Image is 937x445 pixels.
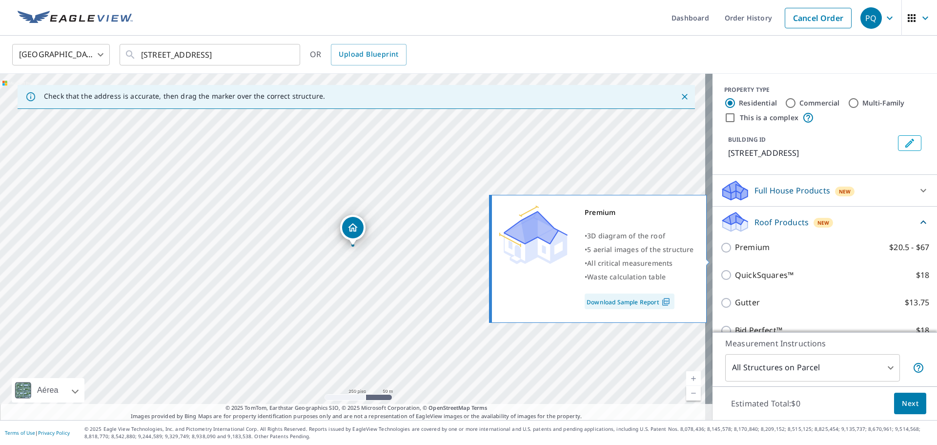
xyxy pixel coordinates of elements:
div: Aérea [12,378,84,403]
p: Measurement Instructions [725,338,924,349]
img: Premium [499,206,568,264]
a: Terms [471,404,488,411]
a: Cancel Order [785,8,852,28]
div: PROPERTY TYPE [724,85,925,94]
div: • [585,256,694,270]
button: Edit building 1 [898,135,921,151]
div: Roof ProductsNew [720,211,929,233]
p: © 2025 Eagle View Technologies, Inc. and Pictometry International Corp. All Rights Reserved. Repo... [84,425,932,440]
span: 5 aerial images of the structure [587,245,693,254]
div: • [585,270,694,284]
div: Aérea [34,378,61,403]
img: Pdf Icon [659,297,672,306]
span: Waste calculation table [587,272,666,281]
span: © 2025 TomTom, Earthstar Geographics SIO, © 2025 Microsoft Corporation, © [225,404,488,412]
a: Download Sample Report [585,294,674,309]
p: QuickSquares™ [735,269,794,281]
img: EV Logo [18,11,133,25]
p: BUILDING ID [728,135,766,144]
p: Gutter [735,297,760,309]
p: $18 [916,324,929,337]
p: Roof Products [754,216,809,228]
div: Dropped pin, building 1, Residential property, 570 Chaparral Dr Grand Junction, CO 81507 [340,215,366,245]
span: All critical measurements [587,258,672,268]
span: 3D diagram of the roof [587,231,665,240]
div: • [585,229,694,243]
p: Full House Products [754,185,830,196]
p: $13.75 [905,297,929,309]
div: [GEOGRAPHIC_DATA] [12,41,110,68]
label: Residential [739,98,777,108]
label: Multi-Family [862,98,905,108]
a: Terms of Use [5,429,35,436]
span: New [839,188,851,195]
p: | [5,430,70,436]
div: OR [310,44,407,65]
div: Premium [585,206,694,219]
p: Bid Perfect™ [735,324,782,337]
label: Commercial [799,98,840,108]
a: Privacy Policy [38,429,70,436]
a: Nivel actual 17, alejar [686,386,701,401]
span: Next [902,398,918,410]
p: Estimated Total: $0 [723,393,808,414]
p: $18 [916,269,929,281]
span: Your report will include each building or structure inside the parcel boundary. In some cases, du... [913,362,924,374]
a: Nivel actual 17, ampliar [686,371,701,386]
p: $20.5 - $67 [889,241,929,254]
span: Upload Blueprint [339,48,398,61]
p: Check that the address is accurate, then drag the marker over the correct structure. [44,92,325,101]
p: Premium [735,241,770,254]
a: OpenStreetMap [428,404,469,411]
label: This is a complex [740,113,798,123]
button: Close [678,90,691,103]
span: New [817,219,830,227]
div: All Structures on Parcel [725,354,900,381]
a: Upload Blueprint [331,44,406,65]
div: • [585,243,694,256]
input: Search by address or latitude-longitude [141,41,280,68]
div: Full House ProductsNew [720,179,929,202]
div: PQ [860,7,882,29]
button: Next [894,393,926,415]
p: [STREET_ADDRESS] [728,147,894,159]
